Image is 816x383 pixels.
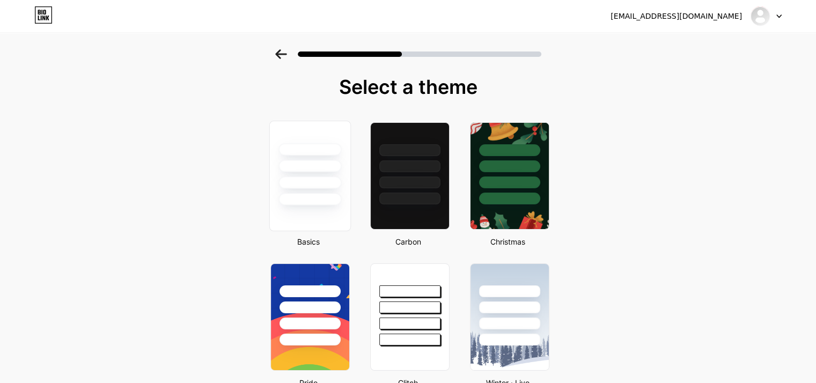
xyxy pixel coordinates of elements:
[750,6,770,26] img: techieakshay
[266,76,550,98] div: Select a theme
[611,11,742,22] div: [EMAIL_ADDRESS][DOMAIN_NAME]
[467,236,549,247] div: Christmas
[367,236,450,247] div: Carbon
[267,236,350,247] div: Basics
